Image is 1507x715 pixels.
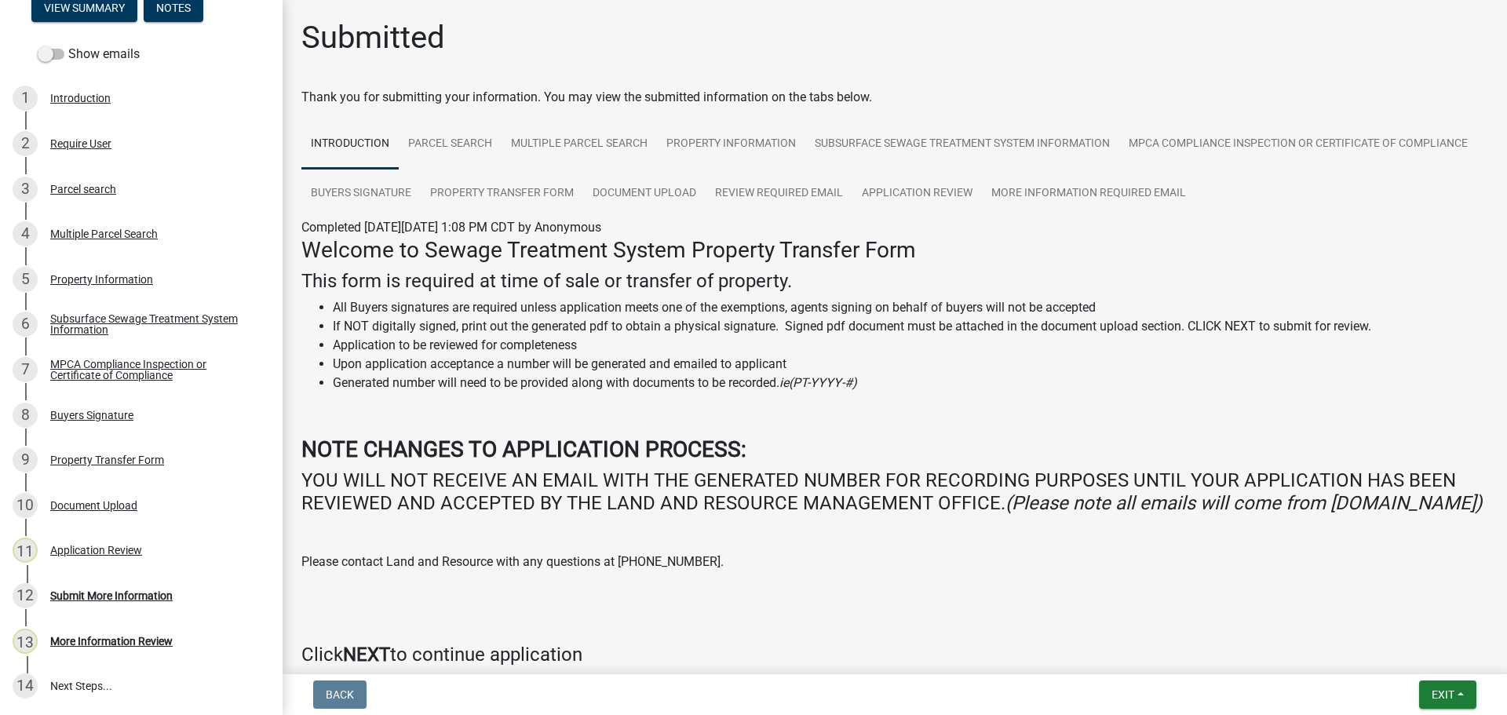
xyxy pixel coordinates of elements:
h3: Welcome to Sewage Treatment System Property Transfer Form [301,237,1488,264]
div: Parcel search [50,184,116,195]
a: Buyers Signature [301,169,421,219]
div: Application Review [50,545,142,556]
i: (Please note all emails will come from [DOMAIN_NAME]) [1005,492,1482,514]
div: 6 [13,312,38,337]
h4: YOU WILL NOT RECEIVE AN EMAIL WITH THE GENERATED NUMBER FOR RECORDING PURPOSES UNTIL YOUR APPLICA... [301,469,1488,515]
a: Property Information [657,119,805,170]
span: Back [326,688,354,701]
a: More Information Required Email [982,169,1195,219]
p: Please contact Land and Resource with any questions at [PHONE_NUMBER]. [301,553,1488,571]
a: Review Required Email [706,169,852,219]
div: Property Information [50,274,153,285]
a: Parcel search [399,119,502,170]
div: 10 [13,493,38,518]
div: Thank you for submitting your information. You may view the submitted information on the tabs below. [301,88,1488,107]
span: Exit [1432,688,1454,701]
h4: This form is required at time of sale or transfer of property. [301,270,1488,293]
div: 14 [13,673,38,699]
label: Show emails [38,45,140,64]
button: Exit [1419,680,1476,709]
div: 4 [13,221,38,246]
button: Back [313,680,367,709]
div: 2 [13,131,38,156]
div: 7 [13,357,38,382]
div: MPCA Compliance Inspection or Certificate of Compliance [50,359,257,381]
div: 8 [13,403,38,428]
div: 11 [13,538,38,563]
div: Property Transfer Form [50,454,164,465]
li: If NOT digitally signed, print out the generated pdf to obtain a physical signature. Signed pdf d... [333,317,1488,336]
div: Submit More Information [50,590,173,601]
span: Completed [DATE][DATE] 1:08 PM CDT by Anonymous [301,220,601,235]
a: Document Upload [583,169,706,219]
div: Introduction [50,93,111,104]
div: 12 [13,583,38,608]
div: 3 [13,177,38,202]
div: 9 [13,447,38,472]
div: Require User [50,138,111,149]
wm-modal-confirm: Notes [144,2,203,15]
a: Subsurface Sewage Treatment System Information [805,119,1119,170]
a: Introduction [301,119,399,170]
li: Generated number will need to be provided along with documents to be recorded. [333,374,1488,392]
div: Buyers Signature [50,410,133,421]
li: Upon application acceptance a number will be generated and emailed to applicant [333,355,1488,374]
a: MPCA Compliance Inspection or Certificate of Compliance [1119,119,1477,170]
div: 1 [13,86,38,111]
div: 13 [13,629,38,654]
li: Application to be reviewed for completeness [333,336,1488,355]
li: All Buyers signatures are required unless application meets one of the exemptions, agents signing... [333,298,1488,317]
div: More Information Review [50,636,173,647]
i: ie(PT-YYYY-#) [779,375,857,390]
strong: NOTE CHANGES TO APPLICATION PROCESS: [301,436,746,462]
strong: NEXT [343,644,390,666]
a: Multiple Parcel Search [502,119,657,170]
a: Application Review [852,169,982,219]
div: Multiple Parcel Search [50,228,158,239]
div: 5 [13,267,38,292]
h1: Submitted [301,19,445,57]
wm-modal-confirm: Summary [31,2,137,15]
div: Subsurface Sewage Treatment System Information [50,313,257,335]
div: Document Upload [50,500,137,511]
a: Property Transfer Form [421,169,583,219]
h4: Click to continue application [301,644,1488,666]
